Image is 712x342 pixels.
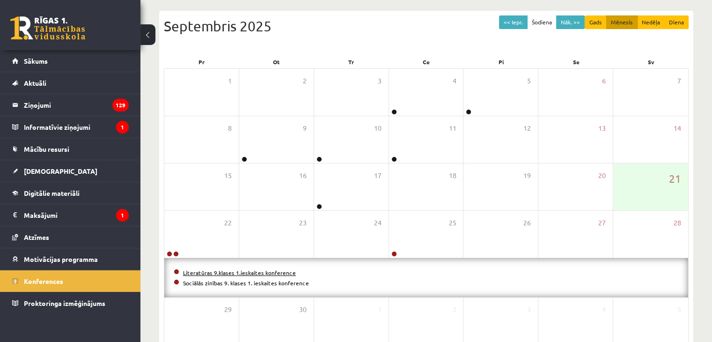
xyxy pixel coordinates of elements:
[669,171,681,186] span: 21
[389,55,463,68] div: Ce
[303,123,307,134] span: 9
[24,233,49,241] span: Atzīmes
[24,79,46,87] span: Aktuāli
[374,123,382,134] span: 10
[585,15,607,29] button: Gads
[24,145,69,153] span: Mācību resursi
[614,55,689,68] div: Sv
[527,15,557,29] button: Šodiena
[228,76,232,86] span: 1
[527,305,531,315] span: 3
[523,123,531,134] span: 12
[24,167,97,175] span: [DEMOGRAPHIC_DATA]
[674,123,681,134] span: 14
[183,269,296,276] a: Literatūras 9.klases 1.ieskaites konference
[448,218,456,228] span: 25
[12,50,129,72] a: Sākums
[183,279,309,287] a: Sociālās zinības 9. klases 1. ieskaites konference
[12,226,129,248] a: Atzīmes
[164,55,239,68] div: Pr
[598,123,606,134] span: 13
[374,171,382,181] span: 17
[303,76,307,86] span: 2
[464,55,539,68] div: Pi
[164,15,689,37] div: Septembris 2025
[228,123,232,134] span: 8
[637,15,665,29] button: Nedēļa
[24,204,129,226] legend: Maksājumi
[374,218,382,228] span: 24
[299,218,307,228] span: 23
[677,76,681,86] span: 7
[452,76,456,86] span: 4
[224,218,232,228] span: 22
[10,16,85,40] a: Rīgas 1. Tālmācības vidusskola
[116,209,129,222] i: 1
[664,15,689,29] button: Diena
[598,171,606,181] span: 20
[314,55,389,68] div: Tr
[523,171,531,181] span: 19
[12,160,129,182] a: [DEMOGRAPHIC_DATA]
[606,15,638,29] button: Mēnesis
[299,305,307,315] span: 30
[378,76,382,86] span: 3
[224,171,232,181] span: 15
[24,116,129,138] legend: Informatīvie ziņojumi
[12,138,129,160] a: Mācību resursi
[24,299,105,307] span: Proktoringa izmēģinājums
[12,116,129,138] a: Informatīvie ziņojumi1
[116,121,129,134] i: 1
[12,292,129,314] a: Proktoringa izmēģinājums
[602,305,606,315] span: 4
[677,305,681,315] span: 5
[499,15,528,29] button: << Iepr.
[448,171,456,181] span: 18
[378,305,382,315] span: 1
[527,76,531,86] span: 5
[448,123,456,134] span: 11
[556,15,585,29] button: Nāk. >>
[24,189,80,197] span: Digitālie materiāli
[12,182,129,204] a: Digitālie materiāli
[539,55,614,68] div: Se
[24,94,129,116] legend: Ziņojumi
[674,218,681,228] span: 28
[598,218,606,228] span: 27
[12,270,129,292] a: Konferences
[112,99,129,112] i: 129
[239,55,314,68] div: Ot
[24,57,48,65] span: Sākums
[12,248,129,270] a: Motivācijas programma
[224,305,232,315] span: 29
[452,305,456,315] span: 2
[12,94,129,116] a: Ziņojumi129
[602,76,606,86] span: 6
[24,277,63,285] span: Konferences
[299,171,307,181] span: 16
[12,72,129,94] a: Aktuāli
[12,204,129,226] a: Maksājumi1
[24,255,98,263] span: Motivācijas programma
[523,218,531,228] span: 26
